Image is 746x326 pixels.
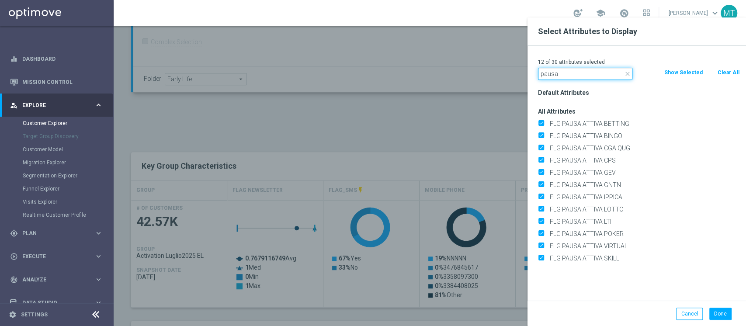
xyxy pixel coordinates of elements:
div: Analyze [10,276,94,284]
div: Realtime Customer Profile [23,208,113,222]
i: keyboard_arrow_right [94,229,103,237]
a: Settings [21,312,48,317]
i: settings [9,311,17,319]
button: Done [709,308,732,320]
button: person_search Explore keyboard_arrow_right [10,102,103,109]
span: Data Studio [22,300,94,305]
a: Customer Model [23,146,91,153]
span: Execute [22,254,94,259]
label: FLG PAUSA ATTIVA GNTN [547,181,739,189]
label: FLG PAUSA ATTIVA CGA QUG [547,144,739,152]
a: Customer Explorer [23,120,91,127]
span: keyboard_arrow_down [710,8,720,18]
label: FLG PAUSA ATTIVA LOTTO [547,205,739,213]
label: FLG PAUSA ATTIVA GEV [547,169,739,177]
a: Funnel Explorer [23,185,91,192]
a: Segmentation Explorer [23,172,91,179]
i: track_changes [10,276,18,284]
i: keyboard_arrow_right [94,275,103,284]
button: Data Studio keyboard_arrow_right [10,299,103,306]
label: FLG PAUSA ATTIVA CPS [547,156,739,164]
a: Migration Explorer [23,159,91,166]
button: Mission Control [10,79,103,86]
button: track_changes Analyze keyboard_arrow_right [10,276,103,283]
button: gps_fixed Plan keyboard_arrow_right [10,230,103,237]
label: FLG PAUSA ATTIVA BETTING [547,120,739,128]
a: Visits Explorer [23,198,91,205]
div: Mission Control [10,70,103,94]
label: FLG PAUSA ATTIVA LTI [547,218,739,225]
div: Dashboard [10,47,103,70]
div: Migration Explorer [23,156,113,169]
div: Customer Model [23,143,113,156]
span: Analyze [22,277,94,282]
div: Segmentation Explorer [23,169,113,182]
label: FLG PAUSA ATTIVA POKER [547,230,739,238]
i: keyboard_arrow_right [94,298,103,307]
div: MT [721,5,737,21]
p: 12 of 30 attributes selected [538,59,739,66]
div: Plan [10,229,94,237]
button: Show Selected [663,68,703,77]
label: FLG PAUSA ATTIVA BINGO [547,132,739,140]
a: [PERSON_NAME]keyboard_arrow_down [668,7,721,20]
button: Clear All [717,68,740,77]
button: Cancel [676,308,703,320]
h3: All Attributes [538,108,739,115]
a: Mission Control [22,70,103,94]
div: Visits Explorer [23,195,113,208]
div: Customer Explorer [23,117,113,130]
div: Explore [10,101,94,109]
i: play_circle_outline [10,253,18,260]
div: Execute [10,253,94,260]
button: equalizer Dashboard [10,55,103,62]
span: Plan [22,231,94,236]
span: school [596,8,605,18]
h3: Default Attributes [538,89,739,97]
i: person_search [10,101,18,109]
i: gps_fixed [10,229,18,237]
button: play_circle_outline Execute keyboard_arrow_right [10,253,103,260]
label: FLG PAUSA ATTIVA VIRTUAL [547,242,739,250]
div: Data Studio [10,299,94,307]
label: FLG PAUSA ATTIVA IPPICA [547,193,739,201]
a: Realtime Customer Profile [23,212,91,218]
i: equalizer [10,55,18,63]
h2: Select Attributes to Display [538,26,736,37]
div: Funnel Explorer [23,182,113,195]
div: Target Group Discovery [23,130,113,143]
i: close [624,70,631,77]
input: Search [538,68,632,80]
i: keyboard_arrow_right [94,252,103,260]
a: Dashboard [22,47,103,70]
label: FLG PAUSA ATTIVA SKILL [547,254,739,262]
span: Explore [22,103,94,108]
i: keyboard_arrow_right [94,101,103,109]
